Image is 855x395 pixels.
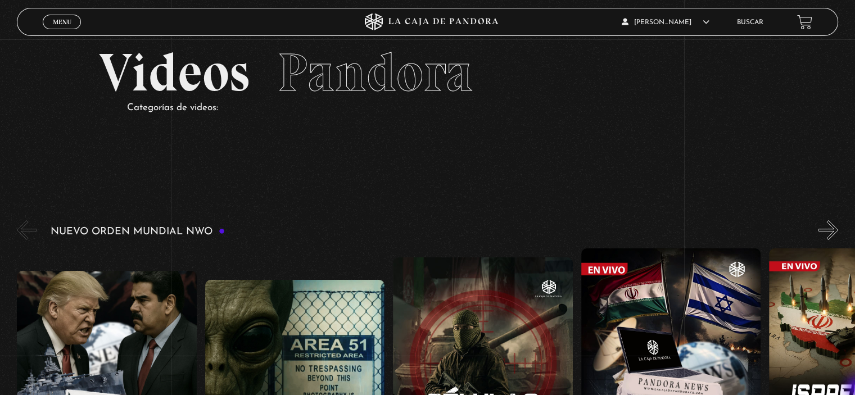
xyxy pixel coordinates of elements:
span: Pandora [278,40,472,105]
button: Previous [17,220,37,240]
h2: Videos [99,46,756,99]
h3: Nuevo Orden Mundial NWO [51,226,225,237]
a: View your shopping cart [797,15,812,30]
span: Menu [53,19,71,25]
span: Cerrar [49,28,75,36]
a: Buscar [737,19,763,26]
button: Next [818,220,838,240]
span: [PERSON_NAME] [622,19,709,26]
p: Categorías de videos: [127,99,756,117]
